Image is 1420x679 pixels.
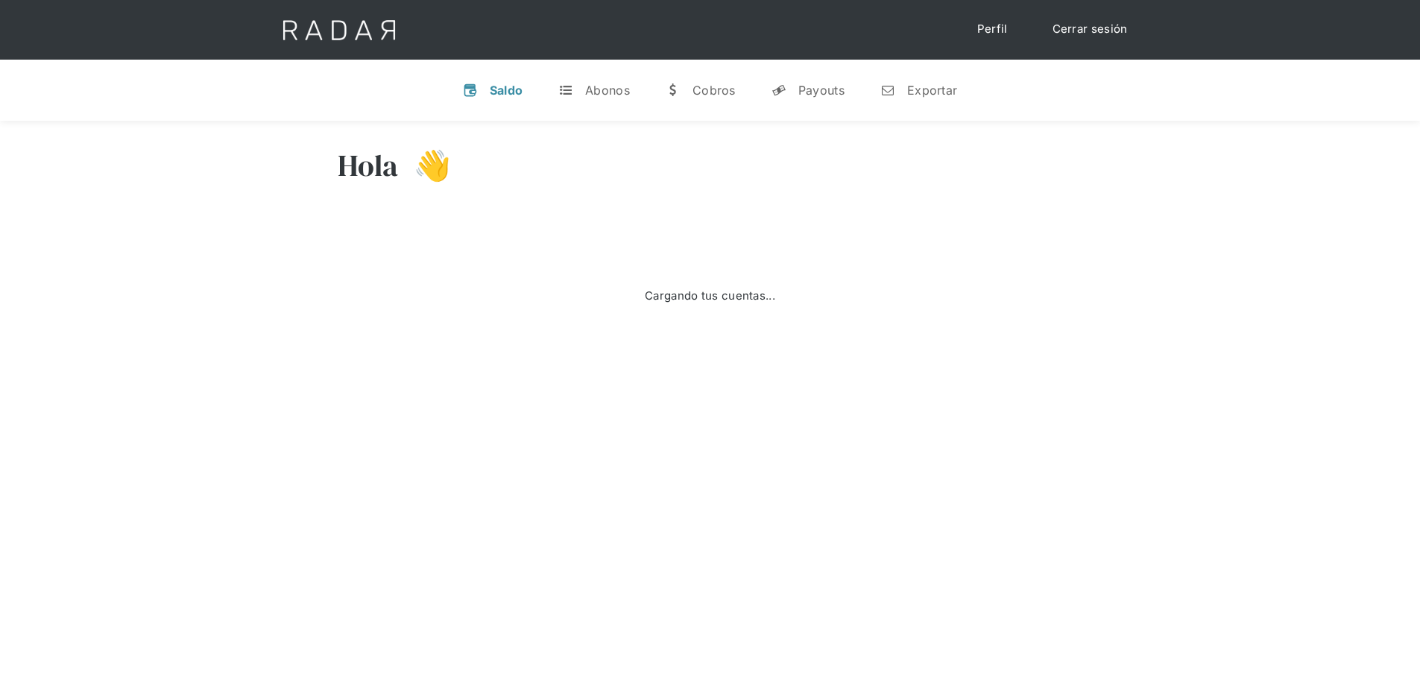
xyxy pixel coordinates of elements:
div: v [463,83,478,98]
div: Cobros [692,83,736,98]
div: Exportar [907,83,957,98]
a: Cerrar sesión [1038,15,1143,44]
div: n [880,83,895,98]
h3: 👋 [399,147,451,184]
div: y [771,83,786,98]
div: Payouts [798,83,845,98]
a: Perfil [962,15,1023,44]
div: t [558,83,573,98]
div: Abonos [585,83,630,98]
div: Cargando tus cuentas... [645,288,775,305]
h3: Hola [338,147,399,184]
div: Saldo [490,83,523,98]
div: w [666,83,681,98]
